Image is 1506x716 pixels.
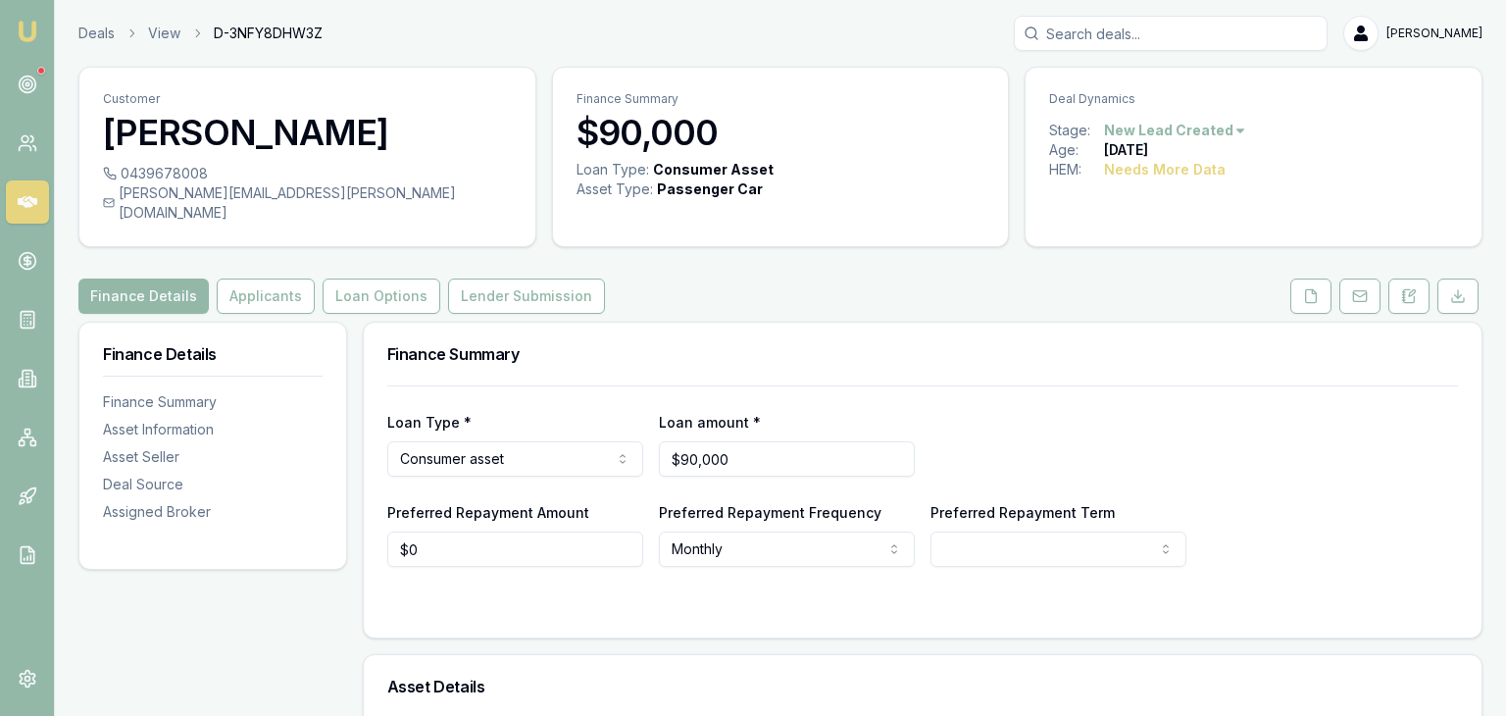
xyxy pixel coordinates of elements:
[103,420,323,439] div: Asset Information
[387,532,643,567] input: $
[1049,160,1104,179] div: HEM:
[1104,140,1148,160] div: [DATE]
[387,346,1458,362] h3: Finance Summary
[319,279,444,314] a: Loan Options
[214,24,323,43] span: D-3NFY8DHW3Z
[930,504,1115,521] label: Preferred Repayment Term
[78,279,213,314] a: Finance Details
[1049,121,1104,140] div: Stage:
[659,504,881,521] label: Preferred Repayment Frequency
[103,502,323,522] div: Assigned Broker
[577,160,649,179] div: Loan Type:
[78,279,209,314] button: Finance Details
[448,279,605,314] button: Lender Submission
[387,679,1458,694] h3: Asset Details
[659,414,761,431] label: Loan amount *
[16,20,39,43] img: emu-icon-u.png
[217,279,315,314] button: Applicants
[653,160,774,179] div: Consumer Asset
[103,392,323,412] div: Finance Summary
[1049,91,1458,107] p: Deal Dynamics
[103,346,323,362] h3: Finance Details
[148,24,180,43] a: View
[1049,140,1104,160] div: Age:
[577,91,985,107] p: Finance Summary
[103,183,512,223] div: [PERSON_NAME][EMAIL_ADDRESS][PERSON_NAME][DOMAIN_NAME]
[1386,26,1482,41] span: [PERSON_NAME]
[657,179,763,199] div: Passenger Car
[444,279,609,314] a: Lender Submission
[213,279,319,314] a: Applicants
[1104,160,1226,179] div: Needs More Data
[103,447,323,467] div: Asset Seller
[577,113,985,152] h3: $90,000
[1014,16,1328,51] input: Search deals
[103,91,512,107] p: Customer
[103,164,512,183] div: 0439678008
[387,504,589,521] label: Preferred Repayment Amount
[103,475,323,494] div: Deal Source
[387,414,472,431] label: Loan Type *
[78,24,115,43] a: Deals
[1104,121,1247,140] button: New Lead Created
[103,113,512,152] h3: [PERSON_NAME]
[78,24,323,43] nav: breadcrumb
[577,179,653,199] div: Asset Type :
[659,441,915,477] input: $
[323,279,440,314] button: Loan Options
